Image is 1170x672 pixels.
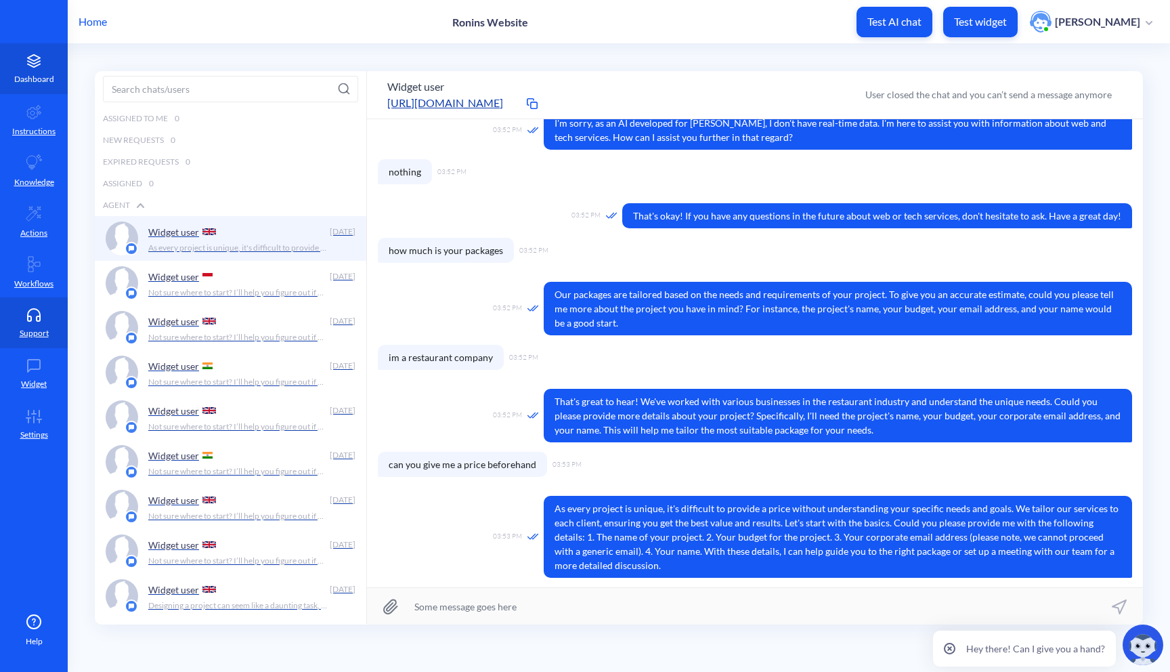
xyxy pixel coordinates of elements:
p: Actions [20,227,47,239]
img: GB [202,407,216,414]
p: Not sure where to start? I’ll help you figure out if we’re the right fit. [148,331,328,343]
img: platform icon [125,242,138,255]
p: Widget user [148,271,199,282]
p: Widget user [148,495,199,506]
a: platform iconWidget user [DATE]Not sure where to start? I’ll help you figure out if we’re the rig... [95,261,366,306]
a: [URL][DOMAIN_NAME] [387,95,523,111]
img: GB [202,586,216,593]
div: [DATE] [328,270,355,282]
a: platform iconWidget user [DATE]As every project is unique, it's difficult to provide a price with... [95,216,366,261]
div: Assigned [95,173,366,194]
p: Widget [21,378,47,390]
img: GB [202,497,216,503]
span: 0 [175,112,179,125]
span: 03:52 PM [571,210,601,222]
button: Test widget [943,7,1018,37]
p: Not sure where to start? I’ll help you figure out if we’re the right fit. [148,421,328,433]
p: Test AI chat [867,15,922,28]
p: Test widget [954,15,1007,28]
input: Search chats/users [103,76,358,102]
div: [DATE] [328,404,355,417]
span: 03:53 PM [552,459,582,469]
span: 03:52 PM [509,352,538,362]
span: 03:52 PM [493,125,522,136]
div: Assigned to me [95,108,366,129]
img: platform icon [125,555,138,568]
span: 0 [186,156,190,168]
p: Instructions [12,125,56,138]
p: As every project is unique, it's difficult to provide a price without understanding your specific... [148,242,328,254]
p: Ronins Website [452,16,528,28]
span: im a restaurant company [378,345,504,370]
div: New Requests [95,129,366,151]
img: platform icon [125,465,138,479]
a: platform iconWidget user [DATE]Designing a project can seem like a daunting task, but don't worry... [95,574,366,618]
span: That's okay! If you have any questions in the future about web or tech services, don't hesitate t... [622,203,1132,228]
img: platform icon [125,287,138,300]
p: Designing a project can seem like a daunting task, but don't worry, I'm here to guide you. There ... [148,600,328,612]
div: [DATE] [328,449,355,461]
input: Some message goes here [367,588,1143,625]
a: platform iconWidget user [DATE]Not sure where to start? I’ll help you figure out if we’re the rig... [95,306,366,350]
img: platform icon [125,600,138,613]
img: platform icon [125,421,138,434]
p: Not sure where to start? I’ll help you figure out if we’re the right fit. [148,555,328,567]
div: User closed the chat and you can’t send a message anymore [865,87,1112,102]
p: Widget user [148,405,199,417]
span: how much is your packages [378,238,514,263]
button: user photo[PERSON_NAME] [1023,9,1159,34]
a: platform iconWidget user [DATE]Not sure where to start? I’ll help you figure out if we’re the rig... [95,350,366,395]
a: platform iconWidget user [DATE]Not sure where to start? I’ll help you figure out if we’re the rig... [95,484,366,529]
img: IN [202,362,213,369]
div: [DATE] [328,494,355,506]
img: user photo [1030,11,1052,33]
span: Help [26,635,43,648]
span: 03:52 PM [493,303,522,314]
p: Dashboard [14,73,54,85]
p: Not sure where to start? I’ll help you figure out if we’re the right fit. [148,376,328,388]
span: 03:52 PM [437,167,467,177]
span: can you give me a price beforehand [378,452,547,477]
p: Home [79,14,107,30]
div: [DATE] [328,315,355,327]
img: IN [202,452,213,459]
span: 0 [171,134,175,146]
span: 03:53 PM [493,531,522,543]
img: copilot-icon.svg [1123,625,1163,665]
a: platform iconWidget user [DATE]Not sure where to start? I’ll help you figure out if we’re the rig... [95,395,366,440]
img: platform icon [125,510,138,524]
button: Test AI chat [857,7,932,37]
div: Expired Requests [95,151,366,173]
span: As every project is unique, it's difficult to provide a price without understanding your specific... [544,496,1132,578]
span: 03:52 PM [493,410,522,421]
img: GB [202,228,216,235]
button: Widget user [387,79,444,95]
p: Hey there! Can I give you a hand? [966,642,1105,656]
p: Widget user [148,584,199,595]
p: Widget user [148,226,199,238]
p: Not sure where to start? I’ll help you figure out if we’re the right fit. [148,287,328,299]
div: [DATE] [328,360,355,372]
p: Workflows [14,278,53,290]
span: That's great to hear! We've worked with various businesses in the restaurant industry and underst... [544,389,1132,442]
p: Widget user [148,360,199,372]
div: [DATE] [328,583,355,595]
img: ID [202,273,213,280]
img: platform icon [125,376,138,390]
span: 03:52 PM [519,245,548,255]
img: platform icon [125,331,138,345]
a: platform iconWidget user [DATE]Not sure where to start? I’ll help you figure out if we’re the rig... [95,440,366,484]
p: Settings [20,429,48,441]
p: Not sure where to start? I’ll help you figure out if we’re the right fit. [148,510,328,522]
span: Our packages are tailored based on the needs and requirements of your project. To give you an acc... [544,282,1132,335]
p: Not sure where to start? I’ll help you figure out if we’re the right fit. [148,465,328,478]
span: I'm sorry, as an AI developed for [PERSON_NAME], I don't have real-time data. I'm here to assist ... [544,110,1132,150]
div: [DATE] [328,226,355,238]
a: platform iconWidget user [DATE]Not sure where to start? I’ll help you figure out if we’re the rig... [95,529,366,574]
p: Widget user [148,539,199,551]
div: [DATE] [328,539,355,551]
span: nothing [378,159,432,184]
span: 0 [149,177,154,190]
p: Support [20,327,49,339]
